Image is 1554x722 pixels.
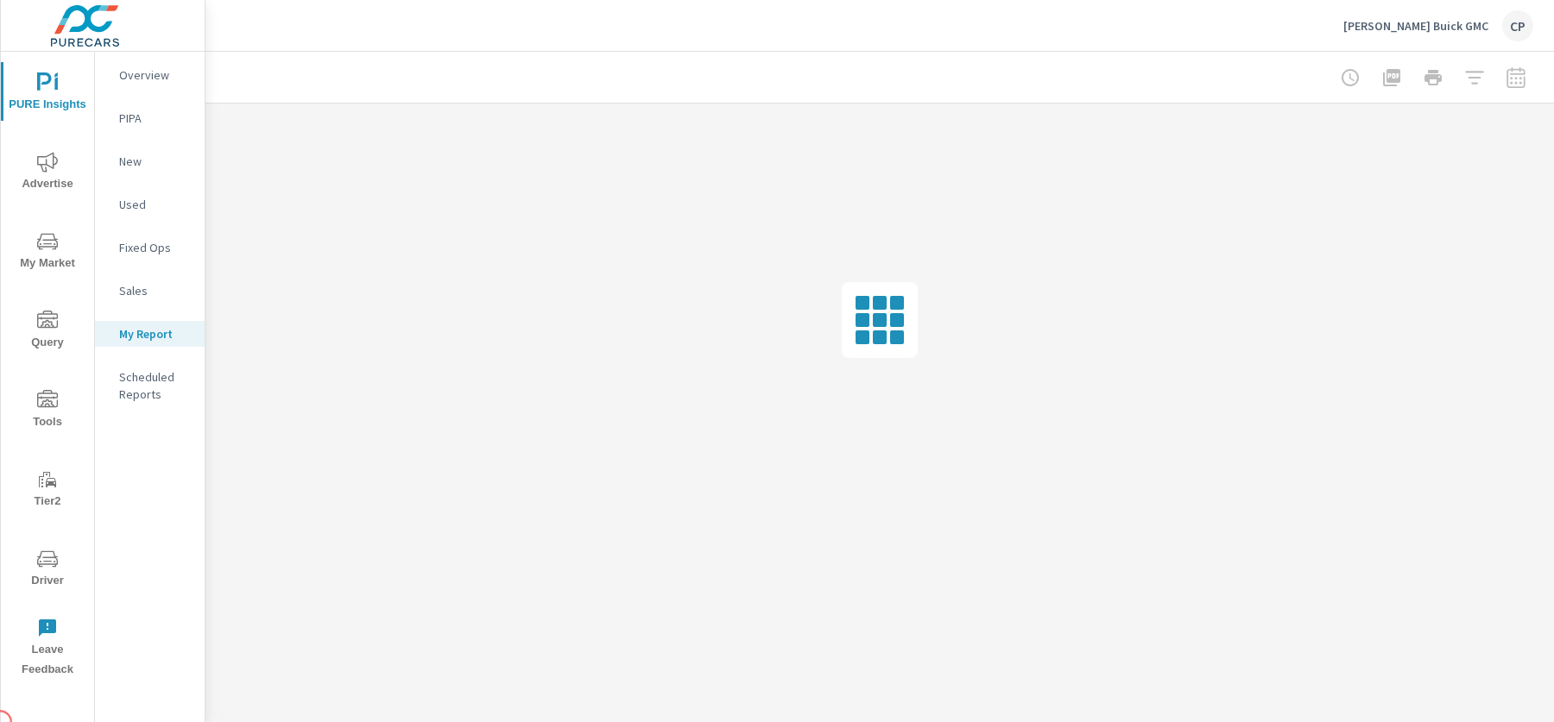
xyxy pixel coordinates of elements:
p: [PERSON_NAME] Buick GMC [1343,18,1488,34]
div: New [95,148,205,174]
div: Scheduled Reports [95,364,205,407]
span: Tier2 [6,469,89,512]
span: Advertise [6,152,89,194]
span: Driver [6,549,89,591]
p: Scheduled Reports [119,368,191,403]
p: My Report [119,325,191,342]
p: PIPA [119,110,191,127]
p: Overview [119,66,191,84]
div: Sales [95,278,205,304]
p: Sales [119,282,191,299]
div: Fixed Ops [95,235,205,261]
div: My Report [95,321,205,347]
p: Used [119,196,191,213]
p: New [119,153,191,170]
div: Overview [95,62,205,88]
div: nav menu [1,52,94,687]
span: My Market [6,231,89,273]
div: PIPA [95,105,205,131]
span: Query [6,311,89,353]
span: Leave Feedback [6,618,89,680]
span: Tools [6,390,89,432]
p: Fixed Ops [119,239,191,256]
div: CP [1502,10,1533,41]
div: Used [95,191,205,217]
span: PURE Insights [6,72,89,115]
